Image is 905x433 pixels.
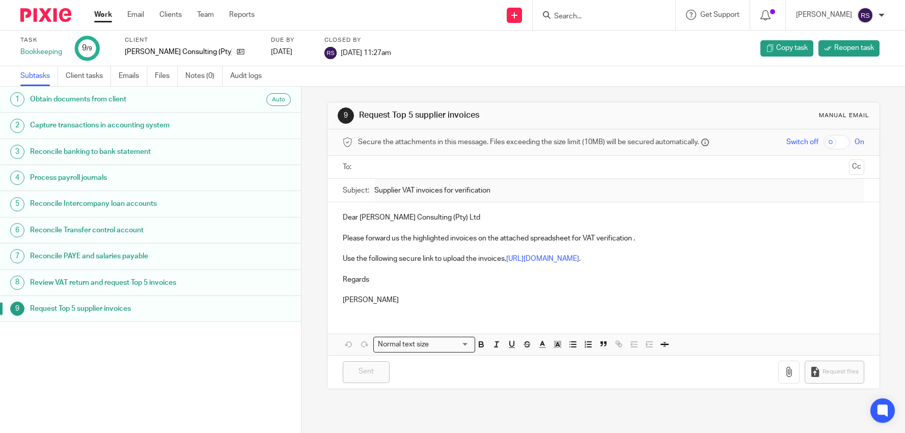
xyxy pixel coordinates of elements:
label: Subject: [343,185,369,196]
div: 2 [10,119,24,133]
h1: Review VAT return and request Top 5 invoices [30,275,204,290]
p: [PERSON_NAME] [343,295,864,305]
h1: Reconcile banking to bank statement [30,144,204,159]
div: [DATE] [271,47,312,57]
div: 3 [10,145,24,159]
h1: Reconcile Intercompany loan accounts [30,196,204,211]
h1: Reconcile Transfer control account [30,223,204,238]
div: 5 [10,197,24,211]
p: Dear [PERSON_NAME] Consulting (Pty) Ltd [343,212,864,223]
button: Cc [849,159,864,175]
div: 9 [82,42,92,54]
a: Reopen task [818,40,880,57]
img: Pixie [20,8,71,22]
p: Use the following secure link to upload the invoices, . [343,254,864,264]
div: 4 [10,171,24,185]
p: Please forward us the highlighted invoices on the attached spreadsheet for VAT verification . [343,233,864,243]
a: Email [127,10,144,20]
span: On [855,137,864,147]
a: Clients [159,10,182,20]
button: Request files [805,361,864,384]
label: Client [125,36,258,44]
input: Sent [343,361,390,383]
div: 6 [10,223,24,237]
a: Audit logs [230,66,269,86]
label: Due by [271,36,312,44]
h1: Request Top 5 supplier invoices [359,110,625,121]
span: Switch off [786,137,818,147]
span: Reopen task [834,43,874,53]
h1: Obtain documents from client [30,92,204,107]
span: [DATE] 11:27am [341,49,391,56]
div: 8 [10,276,24,290]
a: Team [197,10,214,20]
label: To: [343,162,354,172]
span: Copy task [776,43,808,53]
h1: Capture transactions in accounting system [30,118,204,133]
a: Client tasks [66,66,111,86]
a: Emails [119,66,147,86]
a: Notes (0) [185,66,223,86]
span: Get Support [700,11,739,18]
div: 9 [10,302,24,316]
p: [PERSON_NAME] [796,10,852,20]
img: svg%3E [324,47,337,59]
p: [PERSON_NAME] Consulting (Pty) Ltd [125,47,232,57]
div: Bookkeeping [20,47,62,57]
a: Work [94,10,112,20]
a: [URL][DOMAIN_NAME] [506,255,579,262]
a: Reports [229,10,255,20]
a: Copy task [760,40,813,57]
small: /9 [87,46,92,51]
h1: Reconcile PAYE and salaries payable [30,249,204,264]
h1: Process payroll journals [30,170,204,185]
a: Files [155,66,178,86]
span: Request files [822,368,859,376]
h1: Request Top 5 supplier invoices [30,301,204,316]
span: Normal text size [376,339,431,350]
div: Search for option [373,337,475,353]
a: Subtasks [20,66,58,86]
div: 1 [10,92,24,106]
input: Search [553,12,645,21]
input: Search for option [432,339,469,350]
div: Auto [266,93,291,106]
div: Manual email [819,112,869,120]
div: 7 [10,249,24,263]
label: Task [20,36,62,44]
label: Closed by [324,36,391,44]
p: Regards [343,275,864,285]
div: 9 [338,107,354,124]
span: Secure the attachments in this message. Files exceeding the size limit (10MB) will be secured aut... [358,137,699,147]
img: svg%3E [857,7,873,23]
